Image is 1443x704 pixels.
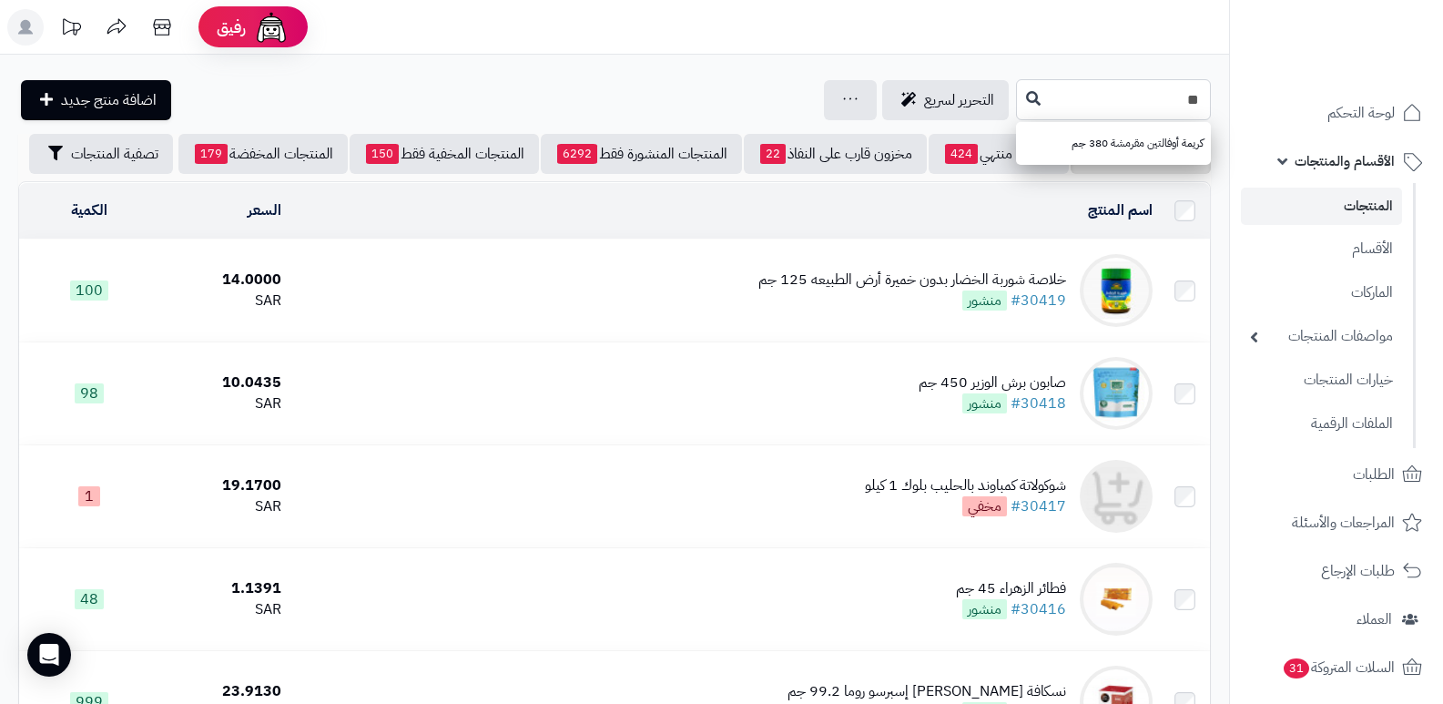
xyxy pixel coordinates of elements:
a: السلات المتروكة31 [1241,646,1432,689]
div: 19.1700 [167,475,281,496]
a: السعر [248,199,281,221]
a: كريمة أوفالتين مقرمشة 380 جم [1016,127,1211,160]
div: 1.1391 [167,578,281,599]
img: logo-2.png [1319,46,1426,84]
span: تصفية المنتجات [71,143,158,165]
div: Open Intercom Messenger [27,633,71,677]
a: #30418 [1011,393,1066,414]
span: 31 [1284,658,1309,678]
div: 10.0435 [167,372,281,393]
span: الأقسام والمنتجات [1295,148,1395,174]
span: الطلبات [1353,462,1395,487]
a: الماركات [1241,273,1402,312]
a: الطلبات [1241,453,1432,496]
span: 1 [78,486,100,506]
a: خيارات المنتجات [1241,361,1402,400]
button: تصفية المنتجات [29,134,173,174]
div: SAR [167,393,281,414]
span: المراجعات والأسئلة [1292,510,1395,536]
div: SAR [167,496,281,517]
span: لوحة التحكم [1327,100,1395,126]
a: اسم المنتج [1088,199,1153,221]
span: مخفي [962,496,1007,516]
span: 48 [75,589,104,609]
span: 150 [366,144,399,164]
a: المنتجات [1241,188,1402,225]
a: لوحة التحكم [1241,91,1432,135]
a: المنتجات المخفضة179 [178,134,348,174]
a: طلبات الإرجاع [1241,549,1432,593]
img: شوكولاتة كمباوند بالحليب بلوك 1 كيلو [1080,460,1153,533]
a: مخزون منتهي424 [929,134,1069,174]
div: 14.0000 [167,270,281,291]
span: 6292 [557,144,597,164]
span: طلبات الإرجاع [1321,558,1395,584]
div: خلاصة شوربة الخضار بدون خميرة أرض الطبيعه 125 جم [758,270,1066,291]
a: التحرير لسريع [882,80,1009,120]
a: المراجعات والأسئلة [1241,501,1432,545]
div: SAR [167,291,281,311]
span: رفيق [217,16,246,38]
a: اضافة منتج جديد [21,80,171,120]
div: نسكافة [PERSON_NAME] إسبرسو روما 99.2 جم [788,681,1066,702]
span: العملاء [1357,607,1392,632]
img: صابون برش الوزير 450 جم [1080,357,1153,430]
span: السلات المتروكة [1282,655,1395,680]
a: #30417 [1011,495,1066,517]
span: 22 [760,144,786,164]
span: 98 [75,383,104,403]
span: اضافة منتج جديد [61,89,157,111]
span: 100 [70,281,108,301]
div: شوكولاتة كمباوند بالحليب بلوك 1 كيلو [865,475,1066,496]
a: المنتجات المخفية فقط150 [350,134,539,174]
span: التحرير لسريع [924,89,994,111]
a: #30419 [1011,290,1066,311]
div: SAR [167,599,281,620]
span: 424 [945,144,978,164]
a: مخزون قارب على النفاذ22 [744,134,927,174]
a: الأقسام [1241,230,1402,269]
a: المنتجات المنشورة فقط6292 [541,134,742,174]
img: خلاصة شوربة الخضار بدون خميرة أرض الطبيعه 125 جم [1080,254,1153,327]
span: 179 [195,144,228,164]
a: تحديثات المنصة [48,9,94,50]
div: صابون برش الوزير 450 جم [919,372,1066,393]
span: منشور [962,291,1007,311]
a: الكمية [71,199,107,221]
span: منشور [962,599,1007,619]
a: مواصفات المنتجات [1241,317,1402,356]
a: العملاء [1241,597,1432,641]
img: ai-face.png [253,9,290,46]
a: #30416 [1011,598,1066,620]
img: فطائر الزهراء 45 جم [1080,563,1153,636]
div: 23.9130 [167,681,281,702]
span: منشور [962,393,1007,413]
div: فطائر الزهراء 45 جم [956,578,1066,599]
a: الملفات الرقمية [1241,404,1402,444]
